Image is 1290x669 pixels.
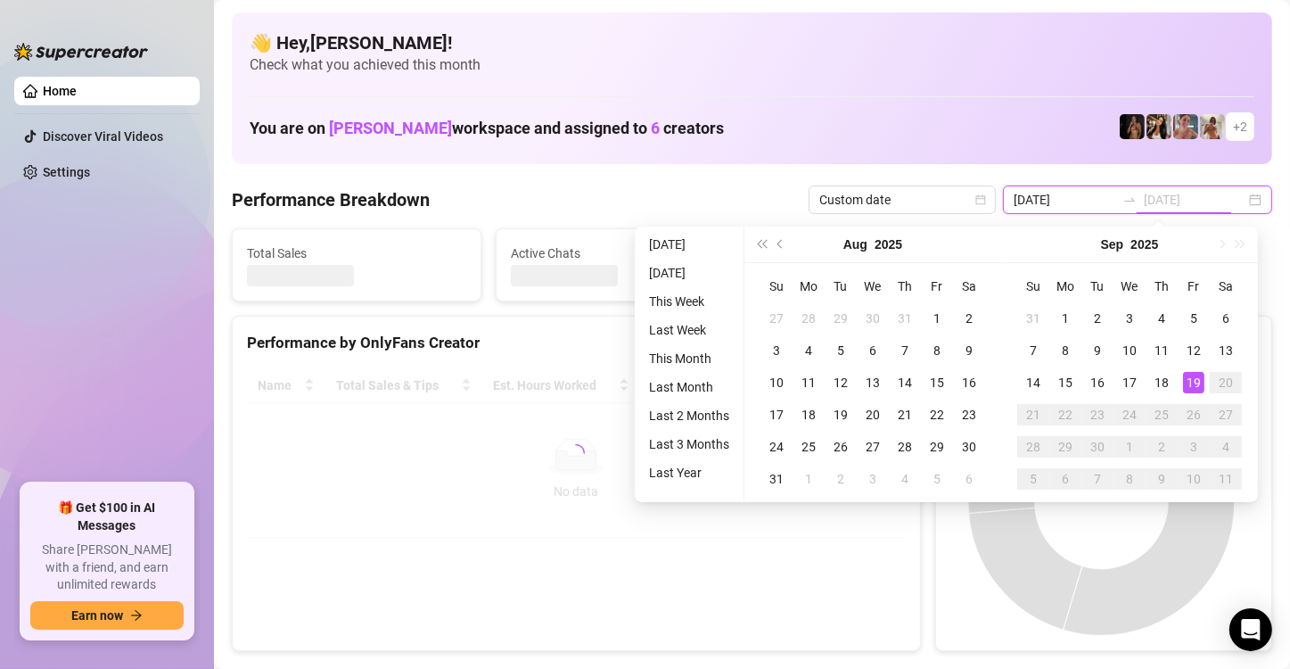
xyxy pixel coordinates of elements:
[889,463,921,495] td: 2025-09-04
[247,331,906,355] div: Performance by OnlyFans Creator
[1144,190,1245,210] input: End date
[958,436,980,458] div: 30
[830,308,851,329] div: 29
[830,436,851,458] div: 26
[1113,270,1146,302] th: We
[1146,367,1178,399] td: 2025-09-18
[766,340,787,361] div: 3
[958,308,980,329] div: 2
[975,194,986,205] span: calendar
[1023,308,1044,329] div: 31
[1017,367,1049,399] td: 2025-09-14
[830,372,851,393] div: 12
[1210,302,1242,334] td: 2025-09-06
[926,404,948,425] div: 22
[766,468,787,490] div: 31
[1023,468,1044,490] div: 5
[953,367,985,399] td: 2025-08-16
[1146,334,1178,367] td: 2025-09-11
[830,468,851,490] div: 2
[1023,372,1044,393] div: 14
[953,399,985,431] td: 2025-08-23
[1151,404,1172,425] div: 25
[894,468,916,490] div: 4
[1081,367,1113,399] td: 2025-09-16
[642,405,736,426] li: Last 2 Months
[760,302,793,334] td: 2025-07-27
[830,404,851,425] div: 19
[1113,334,1146,367] td: 2025-09-10
[1017,302,1049,334] td: 2025-08-31
[760,399,793,431] td: 2025-08-17
[1215,468,1237,490] div: 11
[130,609,143,622] span: arrow-right
[1049,399,1081,431] td: 2025-09-22
[642,434,736,455] li: Last 3 Months
[1151,308,1172,329] div: 4
[1087,404,1108,425] div: 23
[1146,302,1178,334] td: 2025-09-04
[1183,404,1204,425] div: 26
[857,463,889,495] td: 2025-09-03
[1210,431,1242,463] td: 2025-10-04
[1017,431,1049,463] td: 2025-09-28
[921,302,953,334] td: 2025-08-01
[894,340,916,361] div: 7
[1183,436,1204,458] div: 3
[1210,463,1242,495] td: 2025-10-11
[825,463,857,495] td: 2025-09-02
[1023,340,1044,361] div: 7
[1055,436,1076,458] div: 29
[825,302,857,334] td: 2025-07-29
[875,227,902,262] button: Choose a year
[1055,404,1076,425] div: 22
[793,463,825,495] td: 2025-09-01
[793,431,825,463] td: 2025-08-25
[921,399,953,431] td: 2025-08-22
[1055,308,1076,329] div: 1
[958,340,980,361] div: 9
[921,270,953,302] th: Fr
[1049,463,1081,495] td: 2025-10-06
[793,367,825,399] td: 2025-08-11
[1151,372,1172,393] div: 18
[926,436,948,458] div: 29
[651,119,660,137] span: 6
[766,372,787,393] div: 10
[1023,436,1044,458] div: 28
[766,404,787,425] div: 17
[894,372,916,393] div: 14
[250,55,1254,75] span: Check what you achieved this month
[1210,399,1242,431] td: 2025-09-27
[1119,404,1140,425] div: 24
[1081,431,1113,463] td: 2025-09-30
[71,608,123,623] span: Earn now
[825,270,857,302] th: Tu
[953,270,985,302] th: Sa
[857,399,889,431] td: 2025-08-20
[1173,114,1198,139] img: YL
[1023,404,1044,425] div: 21
[1178,463,1210,495] td: 2025-10-10
[1146,114,1171,139] img: AD
[760,463,793,495] td: 2025-08-31
[1210,270,1242,302] th: Sa
[1178,367,1210,399] td: 2025-09-19
[1119,436,1140,458] div: 1
[771,227,791,262] button: Previous month (PageUp)
[1113,399,1146,431] td: 2025-09-24
[1055,468,1076,490] div: 6
[953,302,985,334] td: 2025-08-02
[247,244,466,263] span: Total Sales
[953,431,985,463] td: 2025-08-30
[862,308,883,329] div: 30
[1151,436,1172,458] div: 2
[798,372,819,393] div: 11
[1146,399,1178,431] td: 2025-09-25
[798,436,819,458] div: 25
[1055,340,1076,361] div: 8
[825,399,857,431] td: 2025-08-19
[250,119,724,138] h1: You are on workspace and assigned to creators
[30,541,184,594] span: Share [PERSON_NAME] with a friend, and earn unlimited rewards
[862,404,883,425] div: 20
